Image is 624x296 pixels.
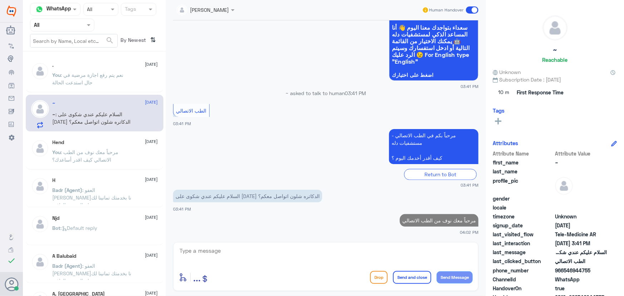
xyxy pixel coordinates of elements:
span: اضغط على اختيارك [392,72,476,78]
p: ~ asked to talk to human [173,89,478,97]
h5: Njd [53,215,60,221]
span: سعداء بتواجدك معنا اليوم 👋 أنا المساعد الذكي لمستشفيات دله 🤖 يمكنك الاختيار من القائمة التالية أو... [392,24,476,65]
span: You [53,72,61,78]
h5: ~ [553,46,557,54]
span: timezone [493,213,554,220]
span: 03:41 PM [345,90,366,96]
span: : السلام عليكم عندي شكوى على [DATE] الدكاتره شلون اتواصل معكم؟ [53,111,131,125]
span: gender [493,195,554,202]
h5: Hend [53,139,64,145]
h6: Attributes [493,140,518,146]
span: Tele-Medicine AR [555,231,607,238]
span: السلام عليكم عندي شكوى على احد الدكاتره شلون اتواصل معكم؟ [555,248,607,256]
h6: Tags [493,107,505,114]
i: check [7,256,16,265]
span: last_clicked_button [493,257,554,265]
span: null [555,204,607,211]
p: 29/9/2025, 4:02 PM [400,214,478,227]
span: [DATE] [145,138,158,145]
button: Avatar [5,277,18,291]
span: 966546944755 [555,267,607,274]
span: true [555,285,607,292]
span: First Response Time [517,89,564,96]
span: : نعم يتم رفع اجازة مرضية في حال استدعت الحالة [53,72,124,85]
span: signup_date [493,222,554,229]
button: search [105,35,114,46]
span: ... [193,271,201,283]
span: الطب الاتصالي [555,257,607,265]
span: Bot [53,225,61,231]
img: defaultAdmin.png [543,16,567,40]
p: 29/9/2025, 3:41 PM [173,190,322,202]
span: 03:41 PM [461,83,478,89]
span: الطب الاتصالي [176,108,207,114]
span: [DATE] [145,252,158,258]
h6: Reachable [542,56,568,63]
span: [DATE] [145,214,158,221]
span: 2025-09-29T12:41:49.222Z [555,240,607,247]
span: first_name [493,159,554,166]
img: defaultAdmin.png [31,100,49,118]
span: phone_number [493,267,554,274]
img: defaultAdmin.png [31,253,49,271]
span: search [105,36,114,45]
span: 10 m [493,86,514,99]
span: [DATE] [145,99,158,105]
span: Attribute Name [493,150,554,157]
span: ~ [555,159,607,166]
span: Human Handover [429,7,463,13]
span: Attribute Value [555,150,607,157]
span: You [53,149,61,155]
span: [DATE] [145,176,158,183]
img: defaultAdmin.png [31,62,49,80]
span: Badr (Agent) [53,263,83,269]
img: Widebot Logo [7,5,16,17]
i: ⇅ [151,34,156,46]
span: last_visited_flow [493,231,554,238]
span: ~ [53,111,56,117]
img: defaultAdmin.png [31,139,49,157]
span: locale [493,204,554,211]
h5: ~ [53,100,56,106]
img: whatsapp.png [34,4,45,15]
h5: A Balubaid [53,253,77,259]
span: null [555,195,607,202]
div: Return to Bot [404,169,477,180]
span: ChannelId [493,276,554,283]
button: Send Message [437,271,473,283]
span: last_message [493,248,554,256]
button: ... [193,269,201,285]
span: 03:41 PM [173,207,191,211]
span: HandoverOn [493,285,554,292]
span: last_name [493,168,554,175]
span: : Default reply [61,225,98,231]
span: 2025-08-05T12:46:50.172Z [555,222,607,229]
img: defaultAdmin.png [31,215,49,233]
span: 04:02 PM [460,229,478,235]
img: defaultAdmin.png [555,177,573,195]
span: Subscription Date : [DATE] [493,76,617,83]
span: 03:41 PM [173,121,191,126]
span: 2 [555,276,607,283]
p: 29/9/2025, 3:41 PM [389,129,478,164]
span: Unknown [555,213,607,220]
h5: . [53,62,54,68]
button: Send and close [393,271,431,284]
input: Search by Name, Local etc… [30,34,117,47]
button: Drop [370,271,388,284]
span: : مرحباً معك نوف من الطب الاتصالي كيف اقدر أساعدك؟ [53,149,119,163]
span: 03:41 PM [461,182,478,188]
span: Unknown [493,68,521,76]
span: : العفو [PERSON_NAME]نا بخدمتك تمانينا لك دوام الصحة والعافية [53,263,132,284]
span: profile_pic [493,177,554,193]
h5: H [53,177,56,183]
div: Tags [124,5,136,14]
span: : العفو [PERSON_NAME]نا بخدمتك تمانينا لك دوام الصحة والعافية [53,187,132,208]
span: By Newest [118,34,148,48]
span: Badr (Agent) [53,187,83,193]
span: [DATE] [145,61,158,68]
span: last_interaction [493,240,554,247]
img: defaultAdmin.png [31,177,49,195]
